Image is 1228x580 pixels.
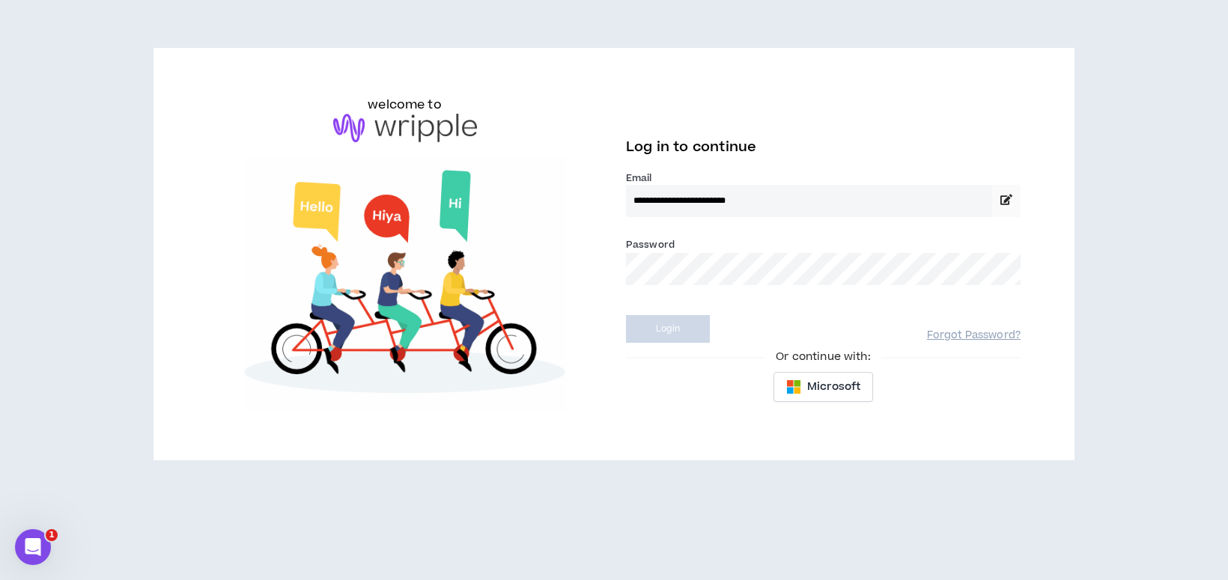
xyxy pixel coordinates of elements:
a: Forgot Password? [927,329,1021,343]
button: Login [626,315,710,343]
img: logo-brand.png [333,114,477,142]
span: 1 [46,529,58,541]
button: Microsoft [773,372,873,402]
iframe: Intercom live chat [15,529,51,565]
span: Log in to continue [626,138,756,156]
span: Or continue with: [765,349,881,365]
h6: welcome to [368,96,442,114]
label: Password [626,238,675,251]
img: Welcome to Wripple [207,157,602,412]
label: Email [626,171,1021,185]
span: Microsoft [807,379,860,395]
